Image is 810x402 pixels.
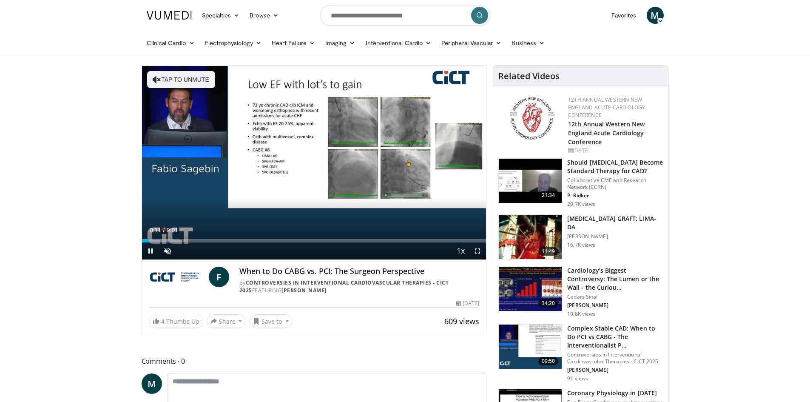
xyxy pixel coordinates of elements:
a: Favorites [606,7,642,24]
span: 11:49 [538,247,559,256]
button: Tap to unmute [147,71,215,88]
button: Save to [249,314,293,328]
p: [PERSON_NAME] [567,367,663,373]
span: 0:11 [150,227,161,234]
a: Heart Failure [267,34,320,51]
span: 609 views [444,316,479,326]
div: [DATE] [568,147,661,154]
h3: Coronary Physiology in [DATE] [567,389,663,397]
img: 0954f259-7907-4053-a817-32a96463ecc8.png.150x105_q85_autocrop_double_scale_upscale_version-0.2.png [509,96,556,141]
p: 16.7K views [567,242,595,248]
img: d453240d-5894-4336-be61-abca2891f366.150x105_q85_crop-smart_upscale.jpg [499,267,562,311]
a: 21:34 Should [MEDICAL_DATA] Become Standard Therapy for CAD? Collaborative CME and Research Netwo... [498,158,663,208]
a: Business [506,34,550,51]
a: [PERSON_NAME] [281,287,327,294]
a: Specialties [197,7,245,24]
a: M [142,373,162,394]
div: By FEATURING [239,279,479,294]
a: M [647,7,664,24]
p: P. Ridker [567,192,663,199]
p: Controversies in Interventional Cardiovascular Therapies - CICT 2025 [567,351,663,365]
span: / [163,227,165,234]
img: VuMedi Logo [147,11,192,20]
h4: Related Videos [498,71,560,81]
p: 91 views [567,375,588,382]
p: 10.8K views [567,311,595,317]
h4: When to Do CABG vs. PCI: The Surgeon Perspective [239,267,479,276]
a: Controversies in Interventional Cardiovascular Therapies - CICT 2025 [239,279,449,294]
a: Imaging [320,34,361,51]
button: Fullscreen [469,242,486,259]
span: 21:34 [538,191,559,200]
img: Controversies in Interventional Cardiovascular Therapies - CICT 2025 [149,267,205,287]
a: Peripheral Vascular [436,34,506,51]
h3: Complex Stable CAD: When to Do PCI vs CABG - The Interventionalist P… [567,324,663,350]
h3: Cardiology’s Biggest Controversy: The Lumen or the Wall - the Curiou… [567,266,663,292]
a: 12th Annual Western New England Acute Cardiology Conference [568,120,645,146]
a: 4 Thumbs Up [149,315,203,328]
img: 82c57d68-c47c-48c9-9839-2413b7dd3155.150x105_q85_crop-smart_upscale.jpg [499,325,562,369]
span: 34:20 [538,299,559,308]
h3: [MEDICAL_DATA] GRAFT: LIMA-DA [567,214,663,231]
a: 12th Annual Western New England Acute Cardiology Conference [568,96,645,119]
p: [PERSON_NAME] [567,302,663,309]
p: [PERSON_NAME] [567,233,663,240]
div: [DATE] [456,299,479,307]
p: Cedars Sinai [567,294,663,300]
a: F [209,267,229,287]
span: 9:01 [167,227,178,234]
h3: Should [MEDICAL_DATA] Become Standard Therapy for CAD? [567,158,663,175]
p: Collaborative CME and Research Network (CCRN) [567,177,663,191]
button: Share [207,314,246,328]
img: feAgcbrvkPN5ynqH4xMDoxOjA4MTsiGN.150x105_q85_crop-smart_upscale.jpg [499,215,562,259]
a: 11:49 [MEDICAL_DATA] GRAFT: LIMA-DA [PERSON_NAME] 16.7K views [498,214,663,259]
a: 09:50 Complex Stable CAD: When to Do PCI vs CABG - The Interventionalist P… Controversies in Inte... [498,324,663,382]
video-js: Video Player [142,66,486,260]
button: Playback Rate [452,242,469,259]
div: Progress Bar [142,239,486,242]
p: 20.7K views [567,201,595,208]
button: Pause [142,242,159,259]
span: 09:50 [538,357,559,365]
a: Electrophysiology [200,34,267,51]
img: eb63832d-2f75-457d-8c1a-bbdc90eb409c.150x105_q85_crop-smart_upscale.jpg [499,159,562,203]
span: Comments 0 [142,356,487,367]
button: Unmute [159,242,176,259]
a: Interventional Cardio [361,34,437,51]
a: Browse [244,7,284,24]
input: Search topics, interventions [320,5,490,26]
span: 4 [161,317,165,325]
a: 34:20 Cardiology’s Biggest Controversy: The Lumen or the Wall - the Curiou… Cedars Sinai [PERSON_... [498,266,663,317]
a: Clinical Cardio [142,34,200,51]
